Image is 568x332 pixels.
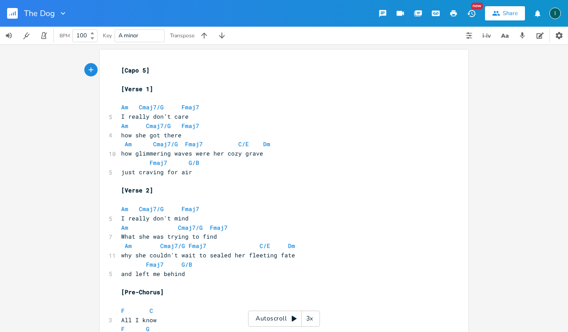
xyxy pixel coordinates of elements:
[150,307,153,315] span: C
[549,8,561,19] div: Ibarreche
[260,242,270,250] span: C/E
[181,122,199,130] span: Fmaj7
[121,131,181,139] span: how she got there
[210,224,228,232] span: Fmaj7
[121,85,153,93] span: [Verse 1]
[125,242,132,250] span: Am
[485,6,525,20] button: Share
[189,159,199,167] span: G/B
[181,103,199,111] span: Fmaj7
[462,5,480,21] button: New
[121,288,164,296] span: [Pre-Chorus]
[103,33,112,38] div: Key
[503,9,518,17] div: Share
[238,140,249,148] span: C/E
[121,122,128,130] span: Am
[185,140,203,148] span: Fmaj7
[121,205,128,213] span: Am
[549,3,561,24] button: I
[146,122,171,130] span: Cmaj7/G
[139,103,164,111] span: Cmaj7/G
[139,205,164,213] span: Cmaj7/G
[288,242,295,250] span: Dm
[121,66,150,74] span: [Capo 5]
[24,9,55,17] span: The Dog
[121,224,128,232] span: Am
[160,242,185,250] span: Cmaj7/G
[121,103,128,111] span: Am
[150,159,167,167] span: Fmaj7
[121,149,263,157] span: how glimmering waves were her cozy grave
[121,112,189,120] span: I really don’t care
[248,311,320,327] div: Autoscroll
[189,242,206,250] span: Fmaj7
[170,33,194,38] div: Transpose
[121,168,192,176] span: just craving for air
[121,214,189,222] span: I really don't mind
[471,3,483,9] div: New
[121,186,153,194] span: [Verse 2]
[125,140,132,148] span: Am
[146,260,164,268] span: Fmaj7
[121,251,295,259] span: why she couldn't wait to sealed her fleeting fate
[118,32,138,40] span: A minor
[153,140,178,148] span: Cmaj7/G
[181,260,192,268] span: G/B
[178,224,203,232] span: Cmaj7/G
[302,311,318,327] div: 3x
[121,316,157,324] span: All I know
[59,33,70,38] div: BPM
[181,205,199,213] span: Fmaj7
[121,307,125,315] span: F
[121,270,185,278] span: and left me behind
[263,140,270,148] span: Dm
[121,232,217,240] span: What she was trying to find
